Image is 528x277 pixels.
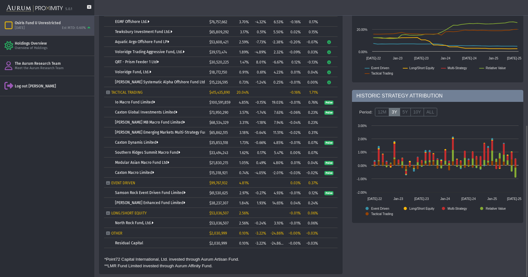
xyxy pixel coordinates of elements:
[6,2,63,15] img: Aurum-Proximity%20white.svg
[375,108,389,117] label: 12M
[271,231,283,235] div: -24.86%
[111,231,122,235] span: OTHER
[303,117,320,127] td: 0.23%
[358,164,367,168] text: 0.00%
[251,107,268,117] td: -1.74%
[209,130,228,135] span: $65,862,515
[115,150,180,155] a: Southern Ridges Summit Macro Fund
[324,141,333,145] span: Pulse
[209,191,228,195] span: $61,530,625
[358,151,367,154] text: 1.00%
[461,197,476,201] text: [DATE]-24
[209,231,227,235] span: $2,030,999
[448,66,467,70] text: Multi-Strategy
[400,108,411,117] label: 5Y
[15,66,92,71] div: Meet the Aurum Research Team
[115,160,169,165] a: Modular Asian Macro Fund Ltd
[62,26,86,30] div: Est MTD: 0.60%
[115,100,155,104] a: Io Macro Fund Limited
[324,170,333,175] a: Pulse
[286,37,303,47] td: -0.20%
[286,17,303,27] td: -0.16%
[209,100,230,105] span: $100,591,859
[239,100,249,105] span: 4.85%
[251,188,268,198] td: -0.27%
[286,238,303,248] td: -0.00%
[268,67,286,77] td: 4.23%
[303,188,320,198] td: 0.12%
[414,197,429,201] text: [DATE]-23
[358,137,367,141] text: 2.00%
[357,191,367,194] text: -2.00%
[239,110,249,115] span: 3.57%
[251,127,268,137] td: -0.64%
[15,41,92,46] div: Holdings Overview
[286,107,303,117] td: -0.06%
[324,101,333,105] span: Pulse
[286,137,303,147] td: -0.01%
[239,221,249,225] span: 2.56%
[115,40,169,44] a: Aquatic Argo Offshore Fund LP
[239,211,249,215] span: 2.56%
[357,28,367,31] text: 20.00%
[239,70,249,75] span: 0.91%
[115,60,159,64] a: QRT - Prism Feeder 1 Ltd
[268,37,286,47] td: -2.38%
[286,147,303,158] td: 0.00%
[303,17,320,27] td: 0.17%
[239,50,249,54] span: 1.89%
[268,218,286,228] td: 3.10%
[286,117,303,127] td: -0.04%
[239,201,249,205] span: 1.84%
[251,158,268,168] td: 0.49%
[251,238,268,248] td: -3.22%
[115,191,185,195] a: Samson Rock Event Driven Fund Limited
[239,130,249,135] span: 3.18%
[303,27,320,37] td: 0.15%
[359,50,367,54] text: 0.00%
[239,151,249,155] span: 1.62%
[104,263,239,269] td: **LMR Fund Limited invested through Aurum Affinity Fund.
[303,168,320,178] td: -0.02%
[115,30,172,34] a: Tewksbury Investment Fund Ltd.
[115,110,177,114] a: Caxton Global Investments Limited
[324,140,333,145] a: Pulse
[251,27,268,37] td: 0.51%
[303,137,320,147] td: 0.07%
[268,97,286,107] td: 19.03%
[286,57,303,67] td: 0.12%
[209,50,227,54] span: $39,173,474
[441,57,450,60] text: Jan-24
[410,108,424,117] label: 10Y
[268,117,286,127] td: 7.94%
[268,168,286,178] td: -2.01%
[15,61,92,66] div: The Aurum Research Team
[286,158,303,168] td: 0.01%
[268,57,286,67] td: -6.67%
[115,140,158,145] a: Caxton Dynamis Limited
[371,72,393,75] text: Tactical Trading
[486,66,506,70] text: Relative Value
[268,17,286,27] td: 6.53%
[305,181,318,185] div: 0.37%
[286,168,303,178] td: -0.03%
[251,198,268,208] td: 1.93%
[251,47,268,57] td: -4.89%
[303,47,320,57] td: 0.03%
[239,120,249,125] span: 3.31%
[209,70,227,75] span: $18,772,150
[324,171,333,175] span: Pulse
[324,191,333,195] a: Pulse
[489,57,498,60] text: Jan-25
[251,137,268,147] td: -0.66%
[414,57,429,60] text: [DATE]-23
[115,80,208,84] a: [PERSON_NAME] Systematic Alpha Offshore Fund Ltd.
[268,188,286,198] td: 4.93%
[15,46,92,51] div: Overview of Holdings
[303,77,320,87] td: 0.00%
[303,218,320,228] td: 0.06%
[409,207,434,210] text: Long/Short Equity
[286,67,303,77] td: 0.01%
[303,57,320,67] td: -0.13%
[507,57,521,60] text: [DATE]-25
